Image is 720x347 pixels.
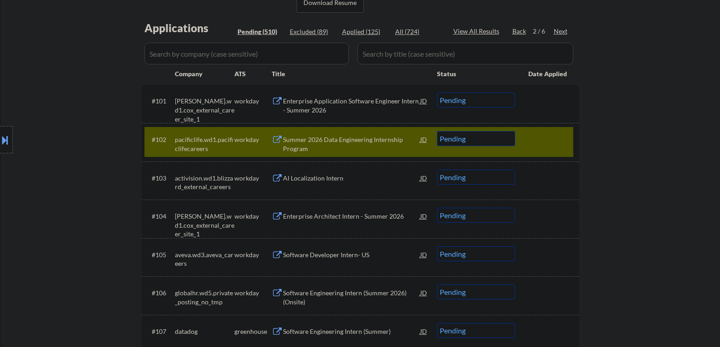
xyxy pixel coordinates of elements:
div: All (724) [395,27,441,36]
div: greenhouse [234,327,272,336]
div: #106 [152,288,168,298]
div: workday [234,212,272,221]
div: Software Developer Intern- US [283,250,420,259]
div: Enterprise Architect Intern - Summer 2026 [283,212,420,221]
div: View All Results [453,27,502,36]
div: Applications [144,23,234,34]
div: Pending (510) [238,27,283,36]
div: JD [419,208,428,224]
div: Software Engineering Intern (Summer 2026) (Onsite) [283,288,420,306]
div: datadog [175,327,234,336]
div: Software Engineering Intern (Summer) [283,327,420,336]
div: Excluded (89) [290,27,335,36]
div: JD [419,284,428,301]
div: workday [234,288,272,298]
div: workday [234,135,272,144]
div: [PERSON_NAME].wd1.cox_external_career_site_1 [175,212,234,239]
div: Applied (125) [342,27,387,36]
div: [PERSON_NAME].wd1.cox_external_career_site_1 [175,97,234,123]
input: Search by company (case sensitive) [144,43,349,64]
div: Back [512,27,527,36]
div: 2 / 6 [533,27,554,36]
div: JD [419,170,428,186]
div: Status [437,65,515,82]
div: #107 [152,327,168,336]
div: JD [419,246,428,263]
div: workday [234,250,272,259]
div: Enterprise Application Software Engineer Intern - Summer 2026 [283,97,420,114]
div: globalhr.wd5.private_posting_no_tmp [175,288,234,306]
div: workday [234,97,272,106]
div: Company [175,69,234,78]
div: Title [272,69,428,78]
div: Next [554,27,568,36]
div: AI Localization Intern [283,174,420,183]
div: Summer 2026 Data Engineering Internship Program [283,135,420,153]
div: #105 [152,250,168,259]
div: Date Applied [528,69,568,78]
input: Search by title (case sensitive) [358,43,573,64]
div: workday [234,174,272,183]
div: activision.wd1.blizzard_external_careers [175,174,234,191]
div: pacificlife.wd1.pacificlifecareers [175,135,234,153]
div: JD [419,131,428,147]
div: JD [419,323,428,339]
div: JD [419,93,428,109]
div: aveva.wd3.aveva_careers [175,250,234,268]
div: ATS [234,69,272,78]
